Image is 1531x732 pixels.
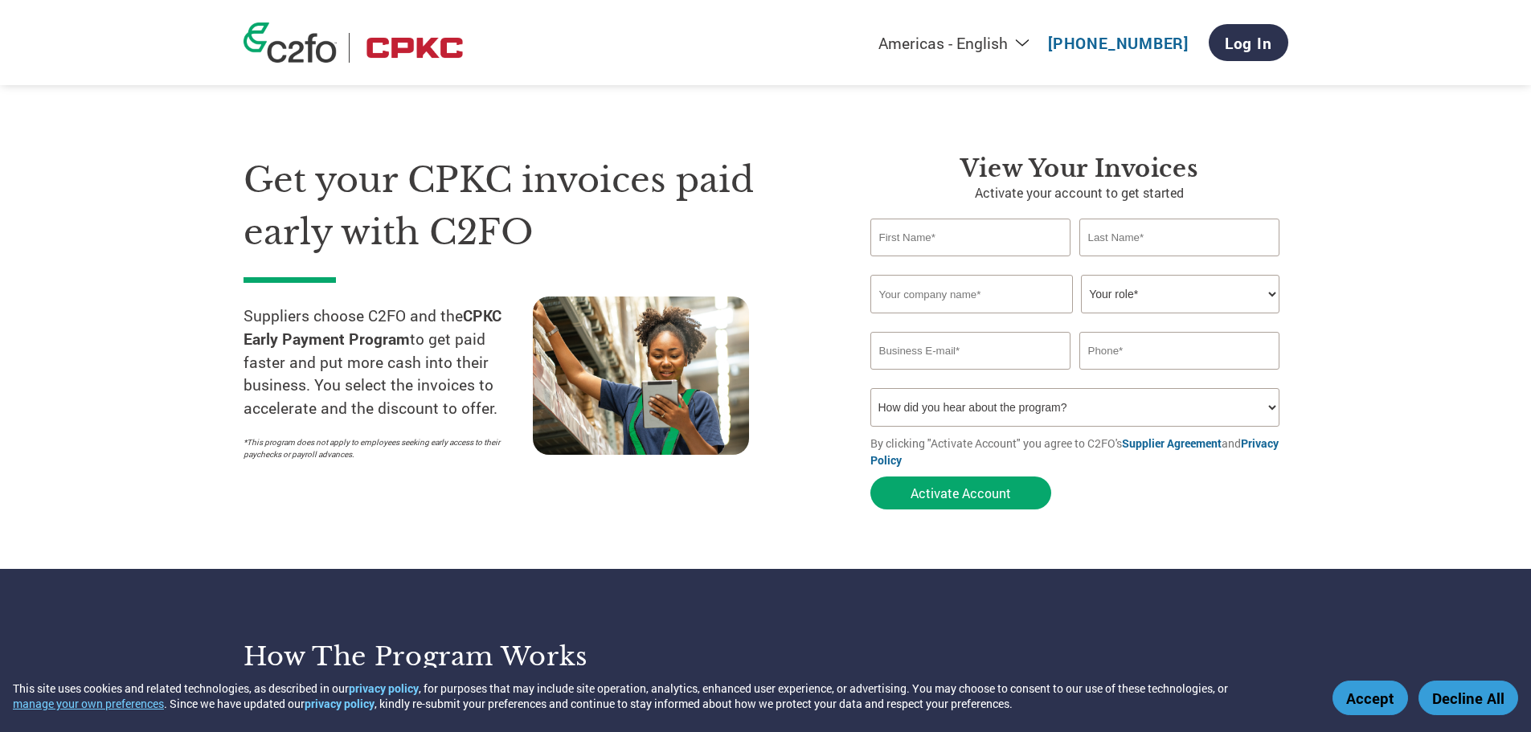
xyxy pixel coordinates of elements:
a: privacy policy [305,696,375,711]
div: Invalid company name or company name is too long [870,315,1280,325]
h3: How the program works [244,640,746,673]
input: Your company name* [870,275,1073,313]
input: First Name* [870,219,1071,256]
p: *This program does not apply to employees seeking early access to their paychecks or payroll adva... [244,436,517,460]
button: Decline All [1418,681,1518,715]
p: By clicking "Activate Account" you agree to C2FO's and [870,435,1288,468]
div: Invalid last name or last name is too long [1079,258,1280,268]
h1: Get your CPKC invoices paid early with C2FO [244,154,822,258]
img: supply chain worker [533,296,749,455]
img: CPKC [362,33,468,63]
select: Title/Role [1081,275,1279,313]
input: Phone* [1079,332,1280,370]
p: Activate your account to get started [870,183,1288,202]
a: Log In [1209,24,1288,61]
img: c2fo logo [244,22,337,63]
h3: View Your Invoices [870,154,1288,183]
a: privacy policy [349,681,419,696]
a: Privacy Policy [870,436,1279,468]
input: Invalid Email format [870,332,1071,370]
a: [PHONE_NUMBER] [1048,33,1189,53]
div: Invalid first name or first name is too long [870,258,1071,268]
div: Inavlid Phone Number [1079,371,1280,382]
button: manage your own preferences [13,696,164,711]
strong: CPKC Early Payment Program [244,305,501,349]
input: Last Name* [1079,219,1280,256]
p: Suppliers choose C2FO and the to get paid faster and put more cash into their business. You selec... [244,305,533,420]
button: Accept [1332,681,1408,715]
div: This site uses cookies and related technologies, as described in our , for purposes that may incl... [13,681,1309,711]
div: Inavlid Email Address [870,371,1071,382]
button: Activate Account [870,476,1051,509]
a: Supplier Agreement [1122,436,1222,451]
